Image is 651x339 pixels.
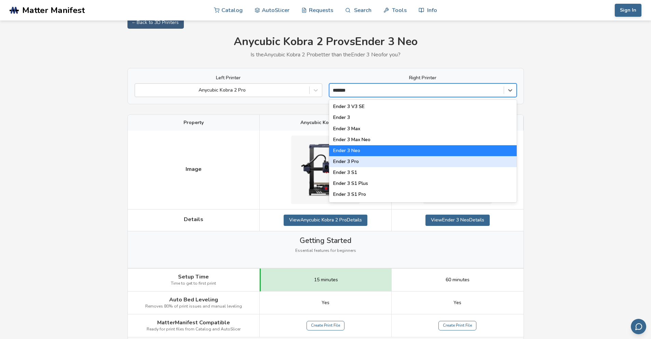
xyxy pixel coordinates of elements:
label: Right Printer [329,75,517,81]
div: Ender 3 S1 Plus [329,178,517,189]
span: Matter Manifest [22,5,85,15]
span: Removes 80% of print issues and manual leveling [145,304,242,309]
a: ViewEnder 3 NeoDetails [425,215,490,226]
span: MatterManifest Compatible [157,320,230,326]
span: Property [184,120,204,125]
span: Details [184,216,203,222]
button: Send feedback via email [631,319,646,334]
div: Ender 3 Max [329,123,517,134]
span: Ready for print files from Catalog and AutoSlicer [147,327,241,332]
span: Essential features for beginners [295,248,356,253]
span: Setup Time [178,274,209,280]
img: Anycubic Kobra 2 Pro [291,136,360,204]
span: Anycubic Kobra 2 Pro [300,120,350,125]
div: Ender 3 V3 SE [329,101,517,112]
span: Auto Bed Leveling [169,297,218,303]
span: Image [186,166,202,172]
div: Ender 3 Neo [329,145,517,156]
div: Ender 3 Max Neo [329,134,517,145]
div: Ender 3 S1 Pro [329,189,517,200]
label: Left Printer [135,75,322,81]
input: Ender 3 V3 SEEnder 3Ender 3 MaxEnder 3 Max NeoEnder 3 NeoEnder 3 ProEnder 3 S1Ender 3 S1 PlusEnde... [333,87,351,93]
div: Ender 3 V2 [329,200,517,211]
h1: Anycubic Kobra 2 Pro vs Ender 3 Neo [127,36,524,48]
div: Ender 3 Pro [329,156,517,167]
span: Getting Started [300,236,351,245]
a: Create Print File [307,321,344,330]
button: Sign In [615,4,641,17]
span: Yes [453,300,461,306]
div: Ender 3 S1 [329,167,517,178]
span: Time to get to first print [171,281,216,286]
a: ViewAnycubic Kobra 2 ProDetails [284,215,367,226]
p: Is the Anycubic Kobra 2 Pro better than the Ender 3 Neo for you? [127,52,524,58]
span: Yes [322,300,329,306]
a: ← Back to 3D Printers [127,16,184,29]
span: 15 minutes [314,277,338,283]
span: 60 minutes [446,277,470,283]
input: Anycubic Kobra 2 Pro [138,87,140,93]
a: Create Print File [438,321,476,330]
div: Ender 3 [329,112,517,123]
